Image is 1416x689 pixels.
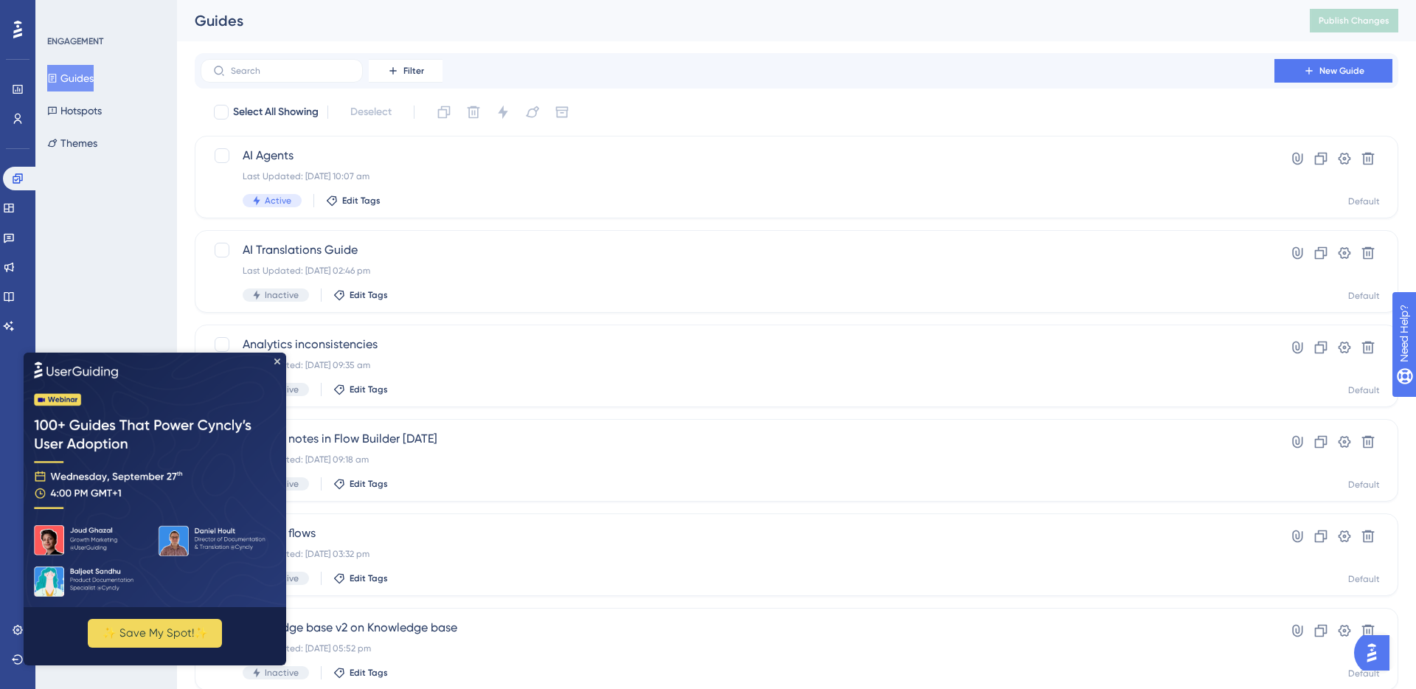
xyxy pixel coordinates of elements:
button: ✨ Save My Spot!✨ [64,266,198,295]
span: AI Translations Guide [243,241,1232,259]
button: Guides [47,65,94,91]
div: Default [1348,573,1380,585]
div: Default [1348,195,1380,207]
span: Analytics inconsistencies [243,336,1232,353]
div: Default [1348,668,1380,679]
div: Default [1348,290,1380,302]
div: Close Preview [251,6,257,12]
span: Edit Tags [350,667,388,679]
button: Edit Tags [333,384,388,395]
div: Last Updated: [DATE] 02:46 pm [243,265,1232,277]
iframe: UserGuiding AI Assistant Launcher [1354,631,1398,675]
span: Transfer flows [243,524,1232,542]
div: Last Updated: [DATE] 09:35 am [243,359,1232,371]
div: Last Updated: [DATE] 05:52 pm [243,643,1232,654]
button: New Guide [1274,59,1392,83]
span: Active [265,195,291,207]
div: Last Updated: [DATE] 09:18 am [243,454,1232,465]
button: Publish Changes [1310,9,1398,32]
button: Filter [369,59,442,83]
div: Last Updated: [DATE] 03:32 pm [243,548,1232,560]
div: Default [1348,479,1380,491]
span: Release notes in Flow Builder [DATE] [243,430,1232,448]
span: Edit Tags [350,289,388,301]
span: Edit Tags [342,195,381,207]
div: Last Updated: [DATE] 10:07 am [243,170,1232,182]
span: New Guide [1319,65,1364,77]
button: Edit Tags [333,572,388,584]
span: Filter [403,65,424,77]
span: Inactive [265,289,299,301]
div: ENGAGEMENT [47,35,103,47]
span: Deselect [350,103,392,121]
button: Themes [47,130,97,156]
span: Knowledge base v2 on Knowledge base [243,619,1232,637]
span: Need Help? [35,4,92,21]
div: Default [1348,384,1380,396]
span: Publish Changes [1319,15,1389,27]
span: Edit Tags [350,478,388,490]
button: Hotspots [47,97,102,124]
span: Inactive [265,667,299,679]
span: Select All Showing [233,103,319,121]
span: Edit Tags [350,572,388,584]
button: Deselect [337,99,405,125]
button: Edit Tags [333,667,388,679]
span: AI Agents [243,147,1232,165]
input: Search [231,66,350,76]
button: Edit Tags [333,478,388,490]
div: Guides [195,10,1273,31]
button: Edit Tags [326,195,381,207]
button: Edit Tags [333,289,388,301]
span: Edit Tags [350,384,388,395]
